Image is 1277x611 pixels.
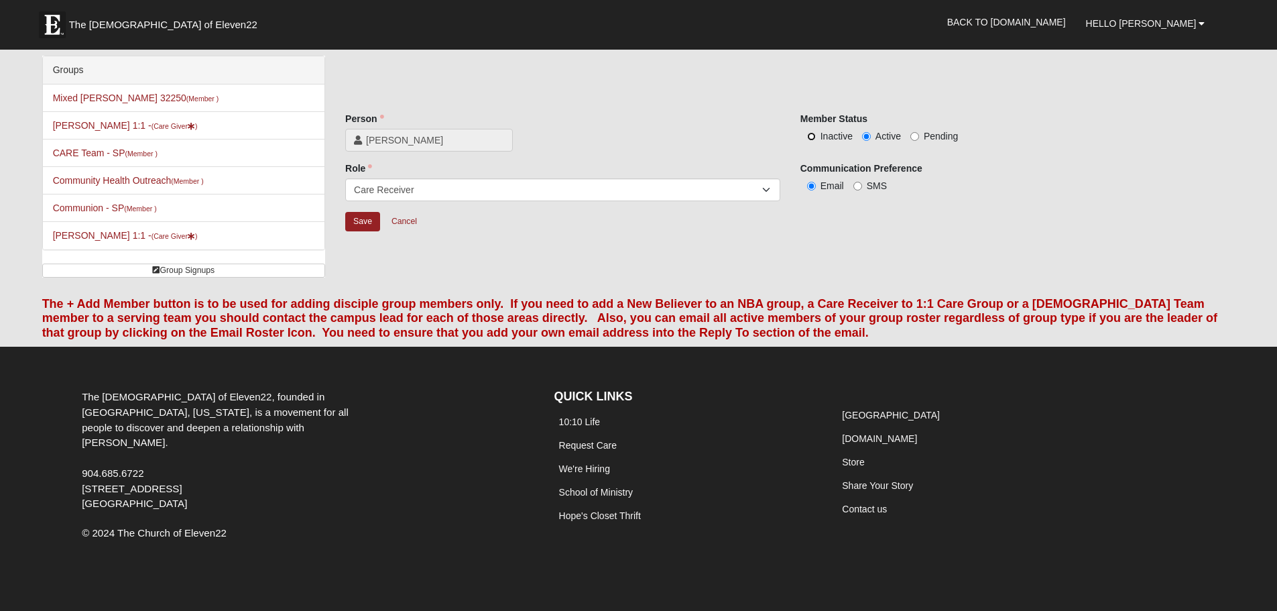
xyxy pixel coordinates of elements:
[842,433,917,444] a: [DOMAIN_NAME]
[1086,18,1197,29] span: Hello [PERSON_NAME]
[842,457,864,467] a: Store
[151,122,198,130] small: (Care Giver )
[53,203,157,213] a: Communion - SP(Member )
[151,232,198,240] small: (Care Giver )
[800,162,922,175] label: Communication Preference
[842,480,913,491] a: Share Your Story
[366,133,504,147] span: [PERSON_NAME]
[82,498,187,509] span: [GEOGRAPHIC_DATA]
[42,264,325,278] a: Group Signups
[937,5,1076,39] a: Back to [DOMAIN_NAME]
[42,297,1218,339] font: The + Add Member button is to be used for adding disciple group members only. If you need to add ...
[559,463,610,474] a: We're Hiring
[82,527,227,539] span: © 2024 The Church of Eleven22
[171,177,203,185] small: (Member )
[820,131,853,142] span: Inactive
[554,390,818,404] h4: QUICK LINKS
[72,390,387,512] div: The [DEMOGRAPHIC_DATA] of Eleven22, founded in [GEOGRAPHIC_DATA], [US_STATE], is a movement for a...
[186,95,219,103] small: (Member )
[924,131,958,142] span: Pending
[807,182,816,190] input: Email
[345,212,380,231] input: Alt+s
[125,150,158,158] small: (Member )
[53,93,219,103] a: Mixed [PERSON_NAME] 32250(Member )
[39,11,66,38] img: Eleven22 logo
[43,56,324,85] div: Groups
[559,510,641,521] a: Hope's Closet Thrift
[53,230,198,241] a: [PERSON_NAME] 1:1 -(Care Giver)
[807,132,816,141] input: Inactive
[53,148,158,158] a: CARE Team - SP(Member )
[853,182,862,190] input: SMS
[32,5,300,38] a: The [DEMOGRAPHIC_DATA] of Eleven22
[53,120,198,131] a: [PERSON_NAME] 1:1 -(Care Giver)
[345,112,383,125] label: Person
[867,180,887,191] span: SMS
[910,132,919,141] input: Pending
[559,487,633,498] a: School of Ministry
[842,410,940,421] a: [GEOGRAPHIC_DATA]
[875,131,901,142] span: Active
[124,205,156,213] small: (Member )
[862,132,871,141] input: Active
[383,211,426,232] a: Cancel
[69,18,257,32] span: The [DEMOGRAPHIC_DATA] of Eleven22
[53,175,204,186] a: Community Health Outreach(Member )
[842,504,887,514] a: Contact us
[800,112,867,125] label: Member Status
[1076,7,1215,40] a: Hello [PERSON_NAME]
[559,416,601,427] a: 10:10 Life
[345,162,372,175] label: Role
[559,440,617,451] a: Request Care
[820,180,844,191] span: Email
